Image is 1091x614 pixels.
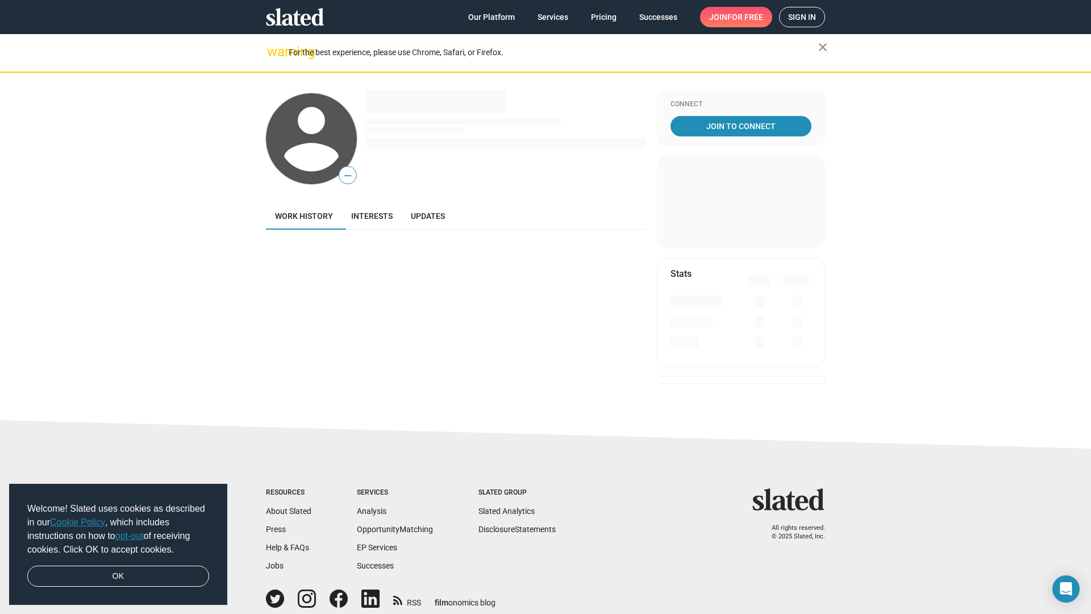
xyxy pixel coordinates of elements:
[339,168,356,183] span: —
[266,507,311,516] a: About Slated
[50,517,105,527] a: Cookie Policy
[671,116,811,136] a: Join To Connect
[671,268,692,280] mat-card-title: Stats
[267,45,281,59] mat-icon: warning
[1052,575,1080,603] div: Open Intercom Messenger
[709,7,763,27] span: Join
[816,40,830,54] mat-icon: close
[411,211,445,221] span: Updates
[357,543,397,552] a: EP Services
[266,561,284,570] a: Jobs
[435,598,448,607] span: film
[266,543,309,552] a: Help & FAQs
[275,211,333,221] span: Work history
[357,488,433,497] div: Services
[393,591,421,608] a: RSS
[639,7,677,27] span: Successes
[591,7,617,27] span: Pricing
[289,45,818,60] div: For the best experience, please use Chrome, Safari, or Firefox.
[630,7,686,27] a: Successes
[700,7,772,27] a: Joinfor free
[788,7,816,27] span: Sign in
[357,507,386,516] a: Analysis
[478,525,556,534] a: DisclosureStatements
[478,507,535,516] a: Slated Analytics
[538,7,568,27] span: Services
[357,561,394,570] a: Successes
[459,7,524,27] a: Our Platform
[402,202,454,230] a: Updates
[760,524,825,541] p: All rights reserved. © 2025 Slated, Inc.
[357,525,433,534] a: OpportunityMatching
[478,488,556,497] div: Slated Group
[27,502,209,557] span: Welcome! Slated uses cookies as described in our , which includes instructions on how to of recei...
[266,525,286,534] a: Press
[435,588,495,608] a: filmonomics blog
[528,7,577,27] a: Services
[351,211,393,221] span: Interests
[673,116,809,136] span: Join To Connect
[266,488,311,497] div: Resources
[582,7,626,27] a: Pricing
[115,531,144,541] a: opt-out
[9,484,227,605] div: cookieconsent
[468,7,515,27] span: Our Platform
[342,202,402,230] a: Interests
[27,566,209,587] a: dismiss cookie message
[727,7,763,27] span: for free
[779,7,825,27] a: Sign in
[266,202,342,230] a: Work history
[671,100,811,109] div: Connect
